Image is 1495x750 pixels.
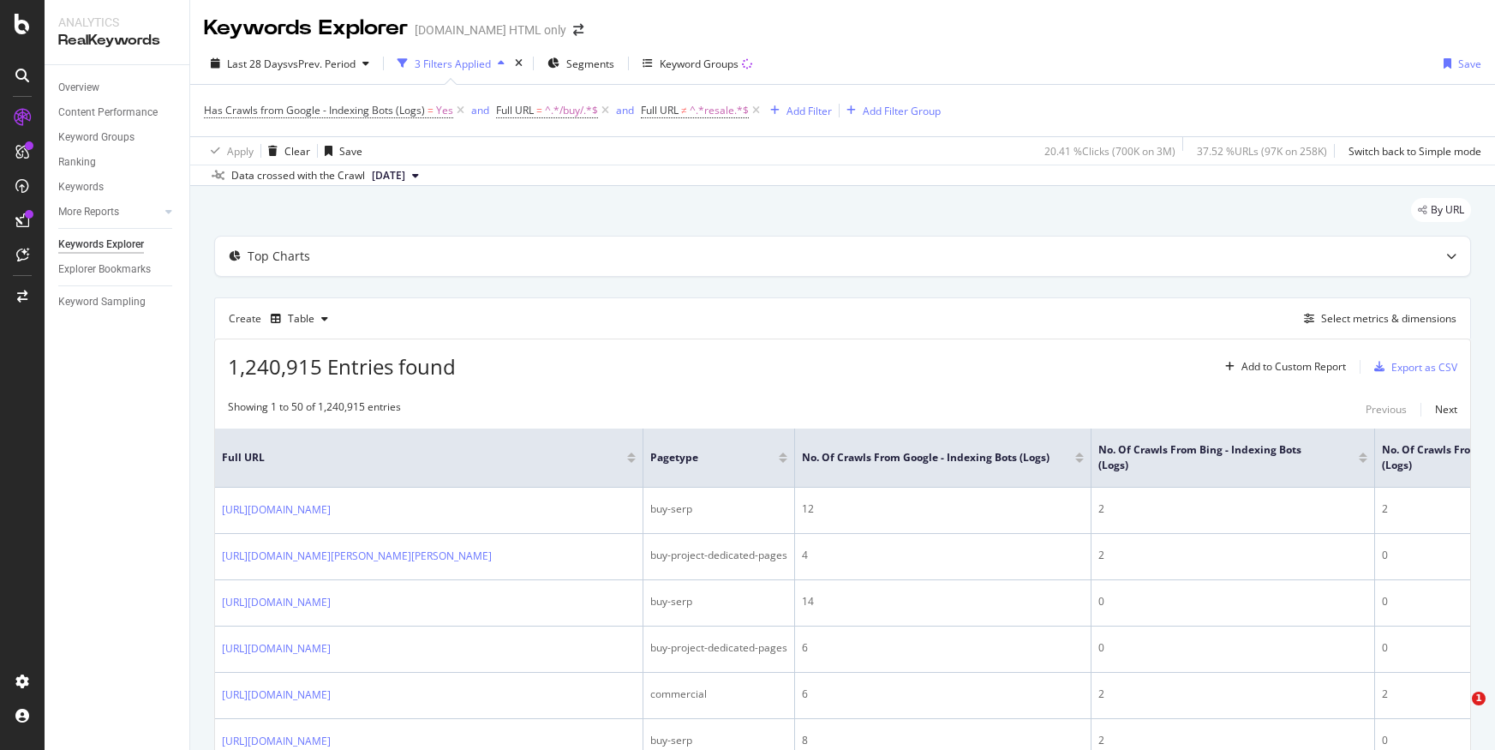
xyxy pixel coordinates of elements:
button: and [471,102,489,118]
div: Ranking [58,153,96,171]
span: ≠ [681,103,687,117]
div: 8 [802,733,1084,748]
span: 1,240,915 Entries found [228,352,456,381]
div: arrow-right-arrow-left [573,24,583,36]
div: Clear [284,144,310,159]
a: [URL][DOMAIN_NAME] [222,501,331,519]
button: and [616,102,634,118]
button: Switch back to Simple mode [1342,137,1481,165]
div: 2 [1098,733,1367,748]
div: Apply [227,144,254,159]
div: 12 [802,501,1084,517]
div: 6 [802,640,1084,656]
div: 2 [1098,501,1367,517]
div: Export as CSV [1391,360,1457,375]
span: No. of Crawls from Google - Indexing Bots (Logs) [802,450,1049,465]
button: Select metrics & dimensions [1297,309,1456,329]
a: Keyword Groups [58,129,177,147]
button: Add to Custom Report [1218,353,1346,381]
a: [URL][DOMAIN_NAME] [222,594,331,611]
button: Previous [1366,399,1407,420]
button: Save [318,137,362,165]
div: buy-serp [650,594,787,609]
div: buy-serp [650,733,787,748]
div: Save [1458,57,1481,71]
div: Add to Custom Report [1241,362,1346,372]
span: 2025 Sep. 4th [372,168,405,183]
span: Full URL [641,103,679,117]
div: Add Filter [786,104,832,118]
div: 6 [802,687,1084,702]
div: Keyword Groups [58,129,135,147]
div: Analytics [58,14,176,31]
a: Ranking [58,153,177,171]
div: 37.52 % URLs ( 97K on 258K ) [1197,144,1327,159]
div: 2 [1098,548,1367,563]
button: Segments [541,50,621,77]
div: 20.41 % Clicks ( 700K on 3M ) [1044,144,1175,159]
div: Switch back to Simple mode [1348,144,1481,159]
button: Save [1437,50,1481,77]
div: buy-project-dedicated-pages [650,548,787,563]
span: Yes [436,99,453,123]
button: [DATE] [365,165,426,186]
button: Export as CSV [1367,353,1457,381]
button: Add Filter Group [840,100,941,121]
div: Content Performance [58,104,158,122]
div: Keywords [58,178,104,196]
div: and [471,103,489,117]
a: Overview [58,79,177,97]
div: buy-serp [650,501,787,517]
div: 0 [1098,594,1367,609]
a: [URL][DOMAIN_NAME] [222,687,331,704]
div: Select metrics & dimensions [1321,311,1456,326]
div: 0 [1098,640,1367,656]
span: = [428,103,434,117]
div: Explorer Bookmarks [58,261,151,279]
button: Table [264,305,335,333]
a: More Reports [58,203,160,221]
a: Keywords Explorer [58,236,177,254]
span: ^.*/buy/.*$ [545,99,598,123]
a: Content Performance [58,104,177,122]
span: 1 [1472,692,1486,705]
div: Previous [1366,402,1407,417]
div: 4 [802,548,1084,563]
a: Explorer Bookmarks [58,261,177,279]
span: pagetype [650,450,753,465]
span: Full URL [222,450,601,465]
a: [URL][DOMAIN_NAME] [222,733,331,750]
div: Table [288,314,314,324]
a: [URL][DOMAIN_NAME][PERSON_NAME][PERSON_NAME] [222,548,492,565]
div: Data crossed with the Crawl [231,168,365,183]
div: RealKeywords [58,31,176,51]
button: 3 Filters Applied [391,50,511,77]
span: Full URL [496,103,534,117]
div: Add Filter Group [863,104,941,118]
iframe: Intercom live chat [1437,692,1478,733]
button: Clear [261,137,310,165]
div: Create [229,305,335,333]
span: vs Prev. Period [288,57,356,71]
div: 3 Filters Applied [415,57,491,71]
span: Last 28 Days [227,57,288,71]
div: Save [339,144,362,159]
div: Showing 1 to 50 of 1,240,915 entries [228,399,401,420]
a: Keyword Sampling [58,293,177,311]
div: [DOMAIN_NAME] HTML only [415,21,566,39]
button: Next [1435,399,1457,420]
button: Apply [204,137,254,165]
div: Keywords Explorer [58,236,144,254]
button: Last 28 DaysvsPrev. Period [204,50,376,77]
div: 14 [802,594,1084,609]
span: = [536,103,542,117]
div: Next [1435,402,1457,417]
a: Keywords [58,178,177,196]
span: Segments [566,57,614,71]
div: Keywords Explorer [204,14,408,43]
div: Keyword Sampling [58,293,146,311]
div: legacy label [1411,198,1471,222]
span: No. of Crawls from Bing - Indexing Bots (Logs) [1098,442,1333,473]
div: Overview [58,79,99,97]
div: Top Charts [248,248,310,265]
